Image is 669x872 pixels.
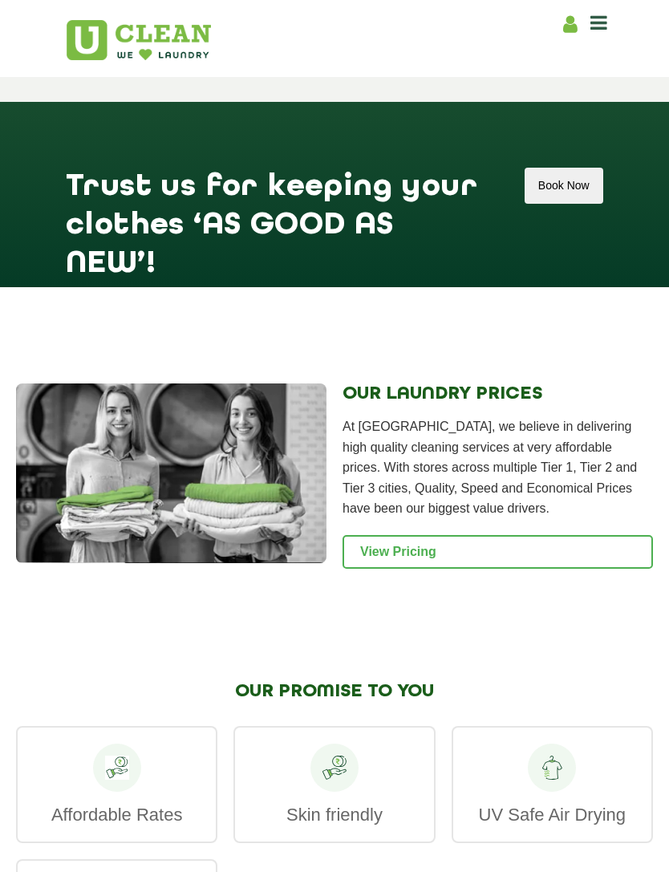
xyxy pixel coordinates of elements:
img: UClean Laundry and Dry Cleaning [67,20,211,60]
p: UV Safe Air Drying [469,804,635,825]
button: Book Now [525,168,603,204]
h2: OUR LAUNDRY PRICES [343,383,653,404]
a: View Pricing [343,535,653,569]
p: Affordable Rates [34,804,200,825]
p: Skin friendly [251,804,417,825]
img: Laundry Service [16,383,326,563]
p: At [GEOGRAPHIC_DATA], we believe in delivering high quality cleaning services at very affordable ... [343,416,653,519]
h2: OUR PROMISE TO YOU [16,681,653,702]
h1: Trust us for keeping your clothes ‘AS GOOD AS NEW’! [66,168,489,221]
